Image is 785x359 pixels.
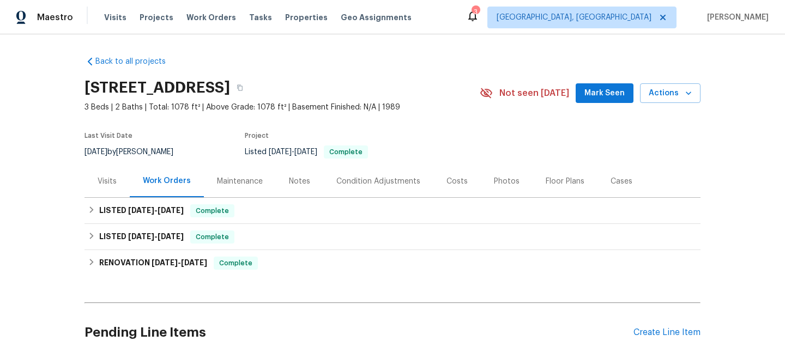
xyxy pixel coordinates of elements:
[640,83,701,104] button: Actions
[294,148,317,156] span: [DATE]
[497,12,651,23] span: [GEOGRAPHIC_DATA], [GEOGRAPHIC_DATA]
[99,230,184,244] h6: LISTED
[84,198,701,224] div: LISTED [DATE]-[DATE]Complete
[611,176,632,187] div: Cases
[649,87,692,100] span: Actions
[336,176,420,187] div: Condition Adjustments
[98,176,117,187] div: Visits
[546,176,584,187] div: Floor Plans
[84,307,633,358] h2: Pending Line Items
[152,259,207,266] span: -
[289,176,310,187] div: Notes
[128,206,184,214] span: -
[140,12,173,23] span: Projects
[341,12,412,23] span: Geo Assignments
[584,87,625,100] span: Mark Seen
[158,233,184,240] span: [DATE]
[325,149,367,155] span: Complete
[472,7,479,17] div: 3
[217,176,263,187] div: Maintenance
[576,83,633,104] button: Mark Seen
[104,12,126,23] span: Visits
[84,148,107,156] span: [DATE]
[84,224,701,250] div: LISTED [DATE]-[DATE]Complete
[446,176,468,187] div: Costs
[99,204,184,217] h6: LISTED
[249,14,272,21] span: Tasks
[186,12,236,23] span: Work Orders
[128,233,154,240] span: [DATE]
[99,257,207,270] h6: RENOVATION
[269,148,317,156] span: -
[191,205,233,216] span: Complete
[152,259,178,266] span: [DATE]
[181,259,207,266] span: [DATE]
[128,233,184,240] span: -
[703,12,769,23] span: [PERSON_NAME]
[84,145,186,159] div: by [PERSON_NAME]
[84,102,480,113] span: 3 Beds | 2 Baths | Total: 1078 ft² | Above Grade: 1078 ft² | Basement Finished: N/A | 1989
[84,56,189,67] a: Back to all projects
[143,175,191,186] div: Work Orders
[269,148,292,156] span: [DATE]
[37,12,73,23] span: Maestro
[215,258,257,269] span: Complete
[128,206,154,214] span: [DATE]
[84,82,230,93] h2: [STREET_ADDRESS]
[84,132,132,139] span: Last Visit Date
[499,88,569,99] span: Not seen [DATE]
[230,78,250,98] button: Copy Address
[158,206,184,214] span: [DATE]
[84,250,701,276] div: RENOVATION [DATE]-[DATE]Complete
[285,12,328,23] span: Properties
[633,327,701,338] div: Create Line Item
[245,148,368,156] span: Listed
[494,176,520,187] div: Photos
[245,132,269,139] span: Project
[191,232,233,242] span: Complete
